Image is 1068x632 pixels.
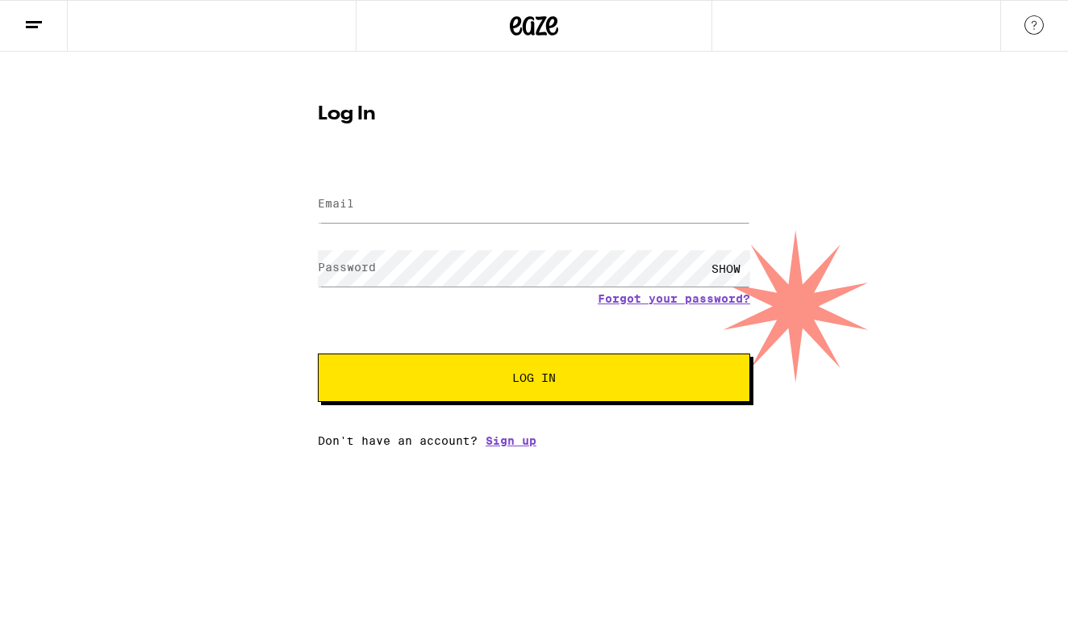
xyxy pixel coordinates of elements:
button: Log In [318,354,750,402]
div: SHOW [702,250,750,287]
a: Forgot your password? [598,292,750,305]
h1: Log In [318,105,750,124]
input: Email [318,186,750,223]
div: Don't have an account? [318,434,750,447]
a: Sign up [486,434,536,447]
span: Log In [512,372,556,383]
label: Password [318,261,376,274]
label: Email [318,197,354,210]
